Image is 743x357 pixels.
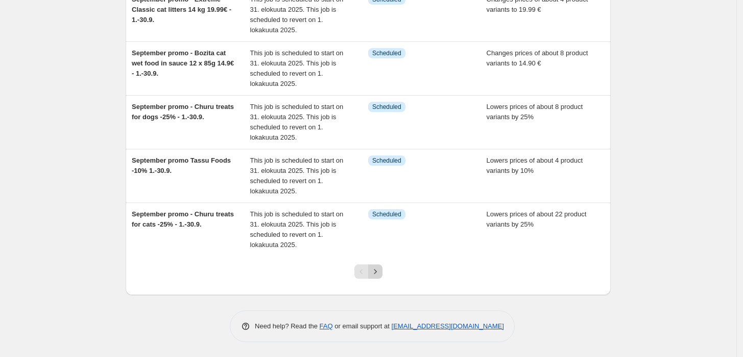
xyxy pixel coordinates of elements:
span: This job is scheduled to start on 31. elokuuta 2025. This job is scheduled to revert on 1. lokaku... [250,49,344,87]
span: This job is scheduled to start on 31. elokuuta 2025. This job is scheduled to revert on 1. lokaku... [250,157,344,195]
span: Scheduled [372,49,401,57]
span: September promo - Churu treats for dogs -25% - 1.-30.9. [132,103,234,121]
span: Lowers prices of about 4 product variants by 10% [487,157,583,174]
span: or email support at [333,322,392,330]
span: September promo - Churu treats for cats -25% - 1.-30.9. [132,210,234,228]
span: Need help? Read the [255,322,320,330]
span: September promo - Bozita cat wet food in sauce 12 x 85g 14.9€ - 1.-30.9. [132,49,234,77]
nav: Pagination [354,264,382,279]
span: This job is scheduled to start on 31. elokuuta 2025. This job is scheduled to revert on 1. lokaku... [250,103,344,141]
span: Changes prices of about 8 product variants to 14.90 € [487,49,588,67]
span: September promo Tassu Foods -10% 1.-30.9. [132,157,231,174]
a: FAQ [320,322,333,330]
span: Scheduled [372,103,401,111]
span: Scheduled [372,210,401,218]
span: Scheduled [372,157,401,165]
button: Next [368,264,382,279]
span: Lowers prices of about 8 product variants by 25% [487,103,583,121]
a: [EMAIL_ADDRESS][DOMAIN_NAME] [392,322,504,330]
span: This job is scheduled to start on 31. elokuuta 2025. This job is scheduled to revert on 1. lokaku... [250,210,344,249]
span: Lowers prices of about 22 product variants by 25% [487,210,587,228]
